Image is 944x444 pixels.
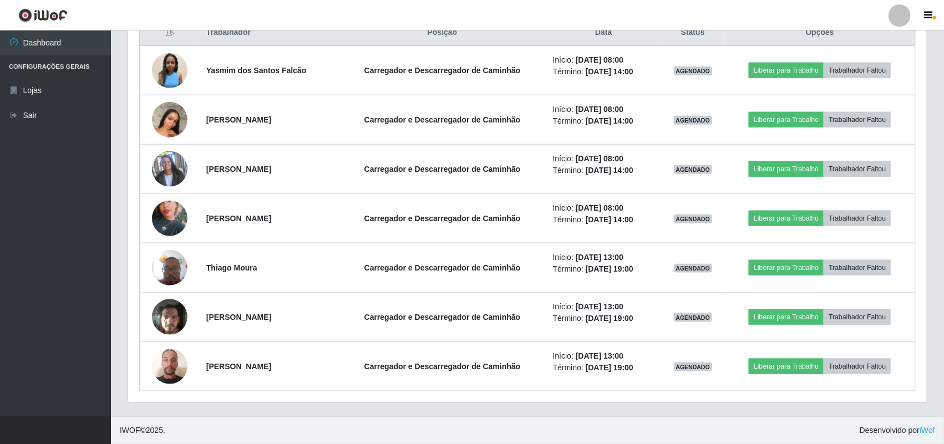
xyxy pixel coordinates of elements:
[152,96,187,143] img: 1752074696514.jpeg
[546,20,661,46] th: Data
[576,154,623,163] time: [DATE] 08:00
[749,309,824,325] button: Liberar para Trabalho
[553,153,654,165] li: Início:
[120,425,165,436] span: © 2025 .
[674,165,713,174] span: AGENDADO
[674,215,713,223] span: AGENDADO
[152,293,187,341] img: 1751312410869.jpeg
[206,214,271,223] strong: [PERSON_NAME]
[586,166,633,175] time: [DATE] 14:00
[576,105,623,114] time: [DATE] 08:00
[576,302,623,311] time: [DATE] 13:00
[364,263,521,272] strong: Carregador e Descarregador de Caminhão
[200,20,338,46] th: Trabalhador
[749,161,824,177] button: Liberar para Trabalho
[824,211,891,226] button: Trabalhador Faltou
[553,362,654,374] li: Término:
[586,67,633,76] time: [DATE] 14:00
[553,104,654,115] li: Início:
[553,263,654,275] li: Término:
[576,203,623,212] time: [DATE] 08:00
[674,116,713,125] span: AGENDADO
[674,313,713,322] span: AGENDADO
[364,66,521,75] strong: Carregador e Descarregador de Caminhão
[576,253,623,262] time: [DATE] 13:00
[586,215,633,224] time: [DATE] 14:00
[553,350,654,362] li: Início:
[824,260,891,275] button: Trabalhador Faltou
[661,20,725,46] th: Status
[152,187,187,250] img: 1753373599066.jpeg
[206,115,271,124] strong: [PERSON_NAME]
[120,426,140,435] span: IWOF
[364,165,521,173] strong: Carregador e Descarregador de Caminhão
[553,54,654,66] li: Início:
[749,260,824,275] button: Liberar para Trabalho
[206,66,307,75] strong: Yasmim dos Santos Falcão
[152,137,187,201] img: 1753373810898.jpeg
[824,112,891,127] button: Trabalhador Faltou
[206,313,271,321] strong: [PERSON_NAME]
[553,252,654,263] li: Início:
[674,67,713,75] span: AGENDADO
[364,214,521,223] strong: Carregador e Descarregador de Caminhão
[749,359,824,374] button: Liberar para Trabalho
[364,115,521,124] strong: Carregador e Descarregador de Caminhão
[152,53,187,88] img: 1751205248263.jpeg
[152,343,187,390] img: 1755778947214.jpeg
[553,214,654,226] li: Término:
[553,313,654,324] li: Término:
[824,161,891,177] button: Trabalhador Faltou
[824,309,891,325] button: Trabalhador Faltou
[553,165,654,176] li: Término:
[586,363,633,372] time: [DATE] 19:00
[338,20,546,46] th: Posição
[749,211,824,226] button: Liberar para Trabalho
[553,115,654,127] li: Término:
[860,425,935,436] span: Desenvolvido por
[553,301,654,313] li: Início:
[206,362,271,371] strong: [PERSON_NAME]
[586,264,633,273] time: [DATE] 19:00
[824,359,891,374] button: Trabalhador Faltou
[586,116,633,125] time: [DATE] 14:00
[553,202,654,214] li: Início:
[749,112,824,127] button: Liberar para Trabalho
[674,363,713,371] span: AGENDADO
[18,8,68,22] img: CoreUI Logo
[206,263,257,272] strong: Thiago Moura
[586,314,633,323] time: [DATE] 19:00
[674,264,713,273] span: AGENDADO
[576,351,623,360] time: [DATE] 13:00
[824,63,891,78] button: Trabalhador Faltou
[206,165,271,173] strong: [PERSON_NAME]
[725,20,916,46] th: Opções
[364,362,521,371] strong: Carregador e Descarregador de Caminhão
[364,313,521,321] strong: Carregador e Descarregador de Caminhão
[152,244,187,291] img: 1746631874298.jpeg
[920,426,935,435] a: iWof
[749,63,824,78] button: Liberar para Trabalho
[576,55,623,64] time: [DATE] 08:00
[553,66,654,78] li: Término:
